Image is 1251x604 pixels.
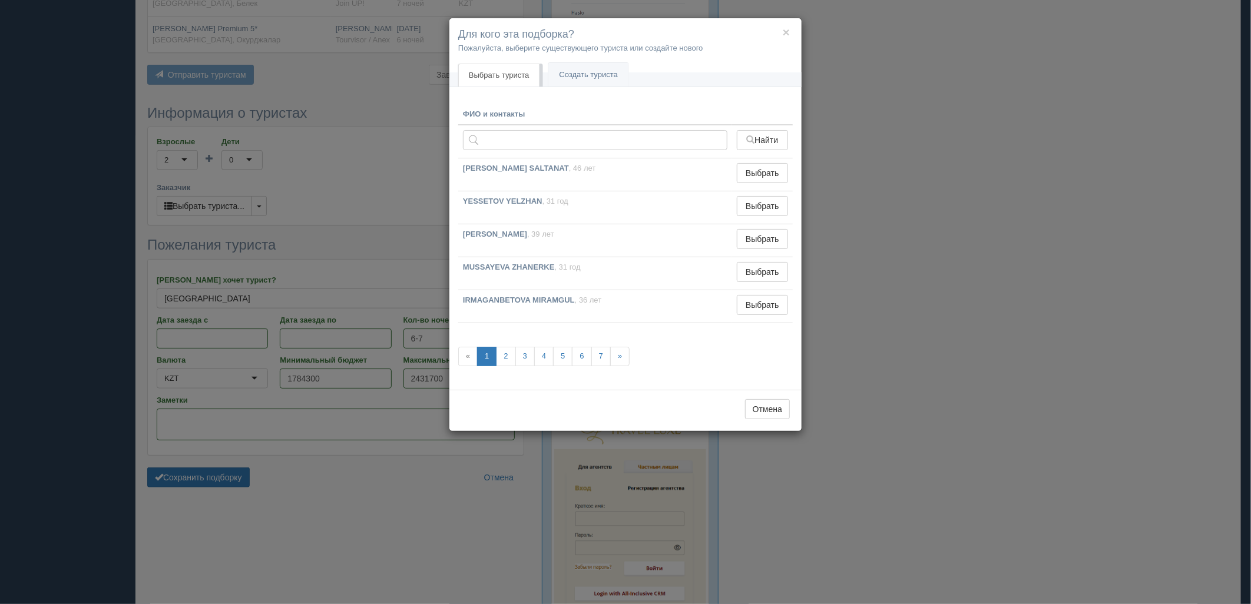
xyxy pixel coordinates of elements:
[548,63,628,87] a: Создать туриста
[463,197,542,205] b: YESSETOV YELZHAN
[458,27,793,42] h4: Для кого эта подборка?
[496,347,515,366] a: 2
[737,196,788,216] button: Выбрать
[737,229,788,249] button: Выбрать
[458,42,793,54] p: Пожалуйста, выберите существующего туриста или создайте нового
[783,26,790,38] button: ×
[737,262,788,282] button: Выбрать
[534,347,554,366] a: 4
[463,263,555,271] b: MUSSAYEVA ZHANERKE
[463,230,527,238] b: [PERSON_NAME]
[463,296,575,304] b: IRMAGANBETOVA MIRAMGUL
[591,347,611,366] a: 7
[745,399,790,419] button: Отмена
[458,64,540,87] a: Выбрать туриста
[575,296,602,304] span: , 36 лет
[458,104,732,125] th: ФИО и контакты
[463,164,569,172] b: [PERSON_NAME] SALTANAT
[737,130,788,150] button: Найти
[527,230,554,238] span: , 39 лет
[515,347,535,366] a: 3
[555,263,581,271] span: , 31 год
[737,163,788,183] button: Выбрать
[572,347,591,366] a: 6
[610,347,630,366] a: »
[553,347,572,366] a: 5
[542,197,568,205] span: , 31 год
[569,164,596,172] span: , 46 лет
[458,347,478,366] span: «
[463,130,727,150] input: Поиск по ФИО, паспорту или контактам
[477,347,497,366] a: 1
[737,295,788,315] button: Выбрать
